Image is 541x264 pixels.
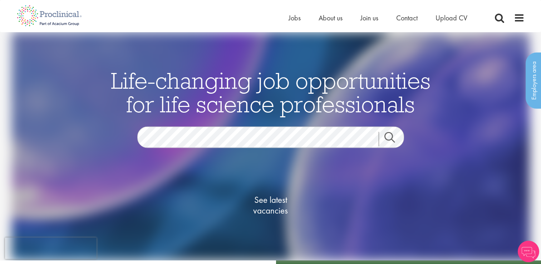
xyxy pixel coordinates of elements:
[235,194,306,216] span: See latest vacancies
[111,66,431,118] span: Life-changing job opportunities for life science professionals
[319,13,343,23] a: About us
[360,13,378,23] a: Join us
[379,132,409,146] a: Job search submit button
[11,32,530,260] img: candidate home
[518,241,539,262] img: Chatbot
[289,13,301,23] a: Jobs
[396,13,418,23] a: Contact
[235,166,306,244] a: See latestvacancies
[436,13,467,23] a: Upload CV
[5,238,97,259] iframe: reCAPTCHA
